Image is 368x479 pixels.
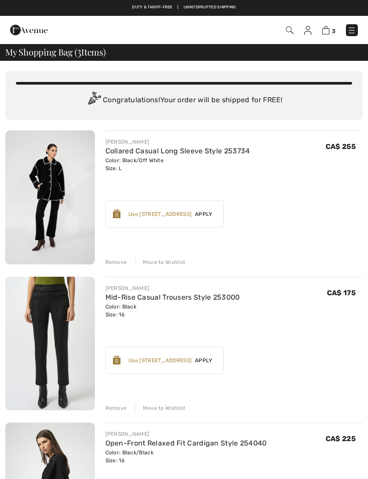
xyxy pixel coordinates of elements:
div: Move to Wishlist [135,258,186,266]
span: CA$ 255 [326,142,356,151]
img: Collared Casual Long Sleeve Style 253734 [5,130,95,264]
img: Reward-Logo.svg [113,356,121,364]
div: Congratulations! Your order will be shipped for FREE! [16,92,352,109]
a: Open-Front Relaxed Fit Cardigan Style 254040 [105,439,267,447]
div: Use [STREET_ADDRESS] [128,356,192,364]
a: 1ère Avenue [10,25,48,33]
img: Search [286,26,293,34]
img: Mid-Rise Casual Trousers Style 253000 [5,277,95,410]
div: Color: Black/Off White Size: L [105,156,250,172]
a: Collared Casual Long Sleeve Style 253734 [105,147,250,155]
a: Mid-Rise Casual Trousers Style 253000 [105,293,240,301]
div: Remove [105,404,127,412]
div: Use [STREET_ADDRESS] [128,210,192,218]
div: [PERSON_NAME] [105,430,267,438]
a: 3 [322,25,335,35]
span: CA$ 175 [327,289,356,297]
span: CA$ 225 [326,434,356,443]
img: 1ère Avenue [10,21,48,39]
img: Shopping Bag [322,26,330,34]
img: My Info [304,26,312,35]
span: 3 [332,28,335,34]
div: Color: Black Size: 16 [105,303,240,319]
span: Apply [192,210,216,218]
span: 3 [77,45,81,57]
div: [PERSON_NAME] [105,284,240,292]
span: Apply [192,356,216,364]
div: Move to Wishlist [135,404,186,412]
img: Congratulation2.svg [85,92,103,109]
div: [PERSON_NAME] [105,138,250,146]
span: My Shopping Bag ( Items) [5,48,106,56]
img: Menu [347,26,356,35]
div: Color: Black/Black Size: 16 [105,449,267,464]
div: Remove [105,258,127,266]
img: Reward-Logo.svg [113,209,121,218]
